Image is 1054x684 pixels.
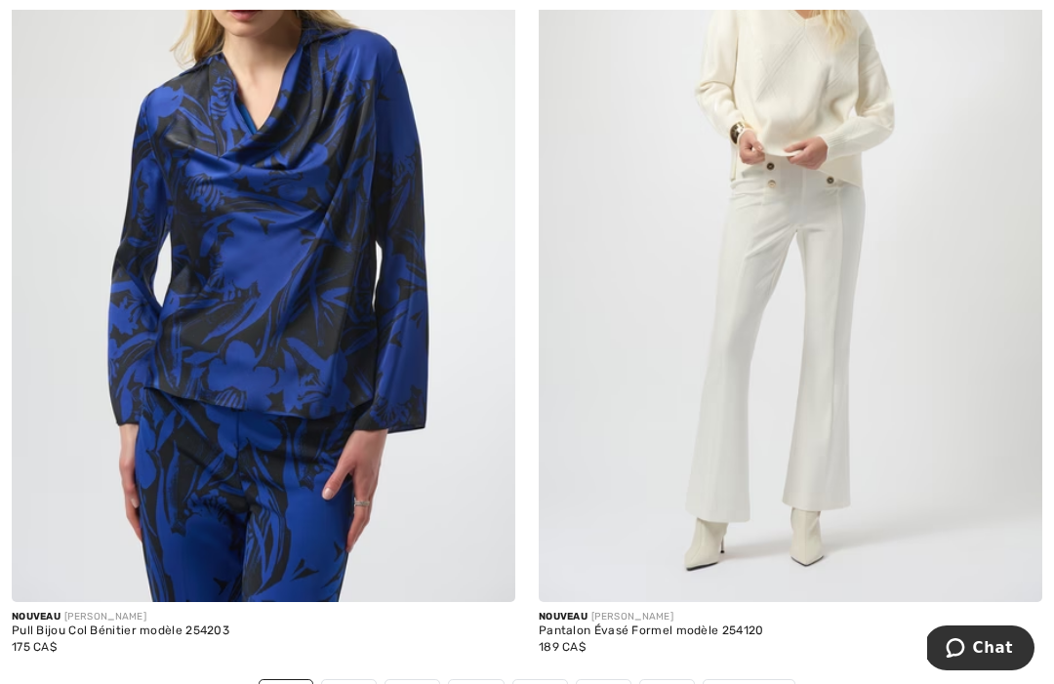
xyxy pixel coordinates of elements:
[12,611,61,623] span: Nouveau
[539,611,588,623] span: Nouveau
[12,624,515,638] div: Pull Bijou Col Bénitier modèle 254203
[12,640,57,654] span: 175 CA$
[539,610,1042,624] div: [PERSON_NAME]
[12,610,515,624] div: [PERSON_NAME]
[539,640,586,654] span: 189 CA$
[539,624,1042,638] div: Pantalon Évasé Formel modèle 254120
[927,625,1034,674] iframe: Ouvre un widget dans lequel vous pouvez chatter avec l’un de nos agents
